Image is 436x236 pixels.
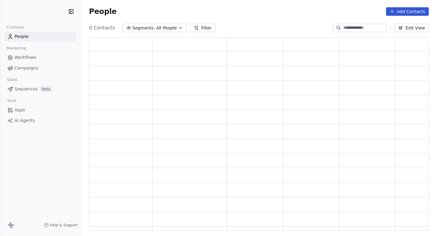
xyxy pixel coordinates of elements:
span: Contacts [4,23,27,32]
span: Campaigns [15,65,38,71]
span: Tools [4,96,19,105]
span: Sales [4,75,20,84]
a: SequencesBeta [5,84,77,94]
span: Apps [15,107,25,113]
a: Help & Support [44,223,78,228]
span: All People [156,25,177,31]
span: Workflows [15,54,36,61]
a: People [5,32,77,42]
a: Campaigns [5,63,77,73]
button: Edit View [395,24,429,32]
span: People [89,7,117,16]
span: Marketing [4,44,29,53]
a: Workflows [5,52,77,62]
span: Segments: [132,25,155,31]
a: Apps [5,105,77,115]
a: AI Agents [5,116,77,126]
span: Beta [40,86,52,92]
span: Help & Support [50,223,78,228]
button: Filter [190,24,215,32]
button: Add Contacts [386,7,429,16]
span: Sequences [15,86,38,92]
span: AI Agents [15,117,35,124]
span: People [15,33,29,40]
span: 0 Contacts [89,24,115,32]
